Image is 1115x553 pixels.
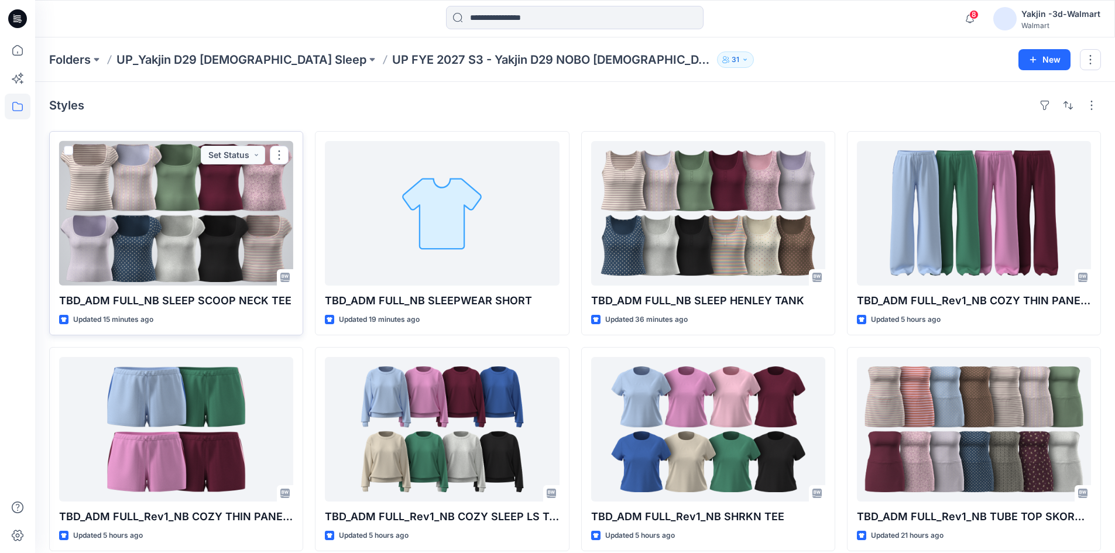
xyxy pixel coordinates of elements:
a: TBD_ADM FULL_Rev1_NB TUBE TOP SKORT SET [857,357,1091,502]
p: Updated 5 hours ago [339,530,409,542]
p: TBD_ADM FULL_Rev1_NB COZY THIN PANEL SHORT [59,509,293,525]
p: 31 [732,53,739,66]
p: UP FYE 2027 S3 - Yakjin D29 NOBO [DEMOGRAPHIC_DATA] Sleepwear [392,51,712,68]
p: Updated 5 hours ago [605,530,675,542]
a: TBD_ADM FULL_NB SLEEP HENLEY TANK [591,141,825,286]
button: New [1018,49,1071,70]
p: TBD_ADM FULL_Rev1_NB TUBE TOP SKORT SET [857,509,1091,525]
button: 31 [717,51,754,68]
a: TBD_ADM FULL_Rev1_NB COZY THIN PANEL PANT [857,141,1091,286]
h4: Styles [49,98,84,112]
p: Updated 5 hours ago [871,314,941,326]
div: Yakjin -3d-Walmart [1021,7,1100,21]
span: 8 [969,10,979,19]
p: Updated 15 minutes ago [73,314,153,326]
a: UP_Yakjin D29 [DEMOGRAPHIC_DATA] Sleep [116,51,366,68]
p: TBD_ADM FULL_Rev1_NB COZY SLEEP LS TOP [325,509,559,525]
p: Updated 36 minutes ago [605,314,688,326]
p: Updated 21 hours ago [871,530,944,542]
a: TBD_ADM FULL_Rev1_NB SHRKN TEE [591,357,825,502]
p: TBD_ADM FULL_Rev1_NB SHRKN TEE [591,509,825,525]
a: Folders [49,51,91,68]
p: Updated 19 minutes ago [339,314,420,326]
p: TBD_ADM FULL_NB SLEEP HENLEY TANK [591,293,825,309]
p: TBD_ADM FULL_NB SLEEPWEAR SHORT [325,293,559,309]
p: Updated 5 hours ago [73,530,143,542]
a: TBD_ADM FULL_NB SLEEPWEAR SHORT [325,141,559,286]
img: avatar [993,7,1017,30]
a: TBD_ADM FULL_Rev1_NB COZY THIN PANEL SHORT [59,357,293,502]
a: TBD_ADM FULL_NB SLEEP SCOOP NECK TEE [59,141,293,286]
p: TBD_ADM FULL_Rev1_NB COZY THIN PANEL PANT [857,293,1091,309]
a: TBD_ADM FULL_Rev1_NB COZY SLEEP LS TOP [325,357,559,502]
p: TBD_ADM FULL_NB SLEEP SCOOP NECK TEE [59,293,293,309]
div: Walmart [1021,21,1100,30]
